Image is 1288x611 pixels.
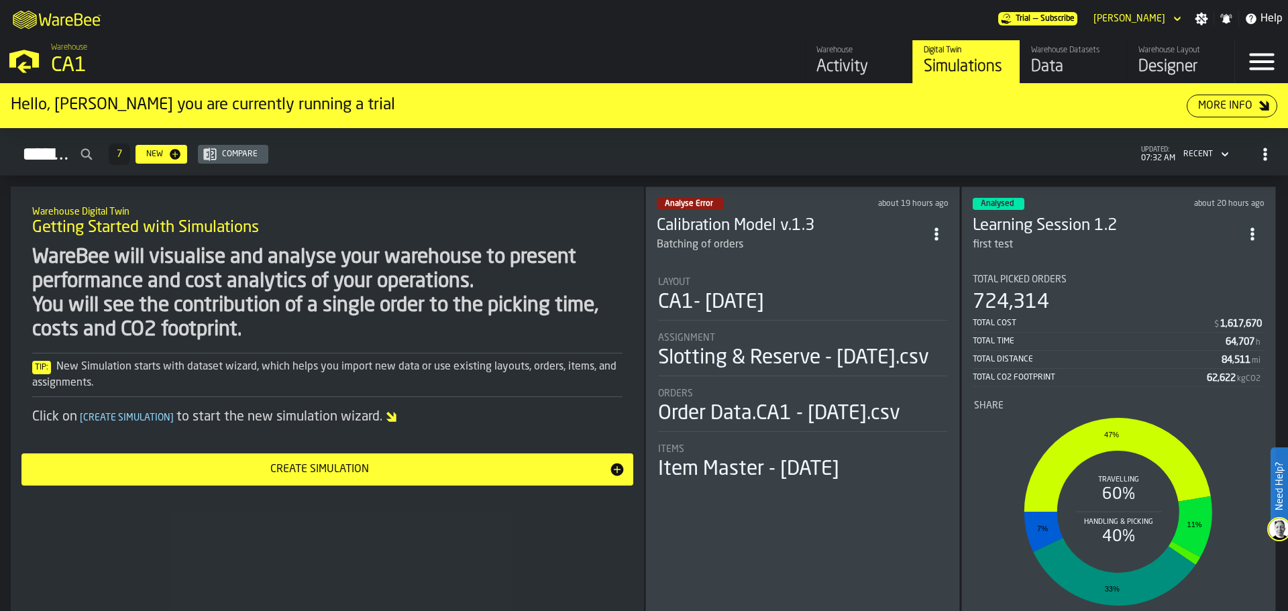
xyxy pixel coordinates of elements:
span: Tip: [32,361,51,374]
span: updated: [1141,146,1175,154]
section: card-SimulationDashboardCard-analyseError [657,264,949,484]
div: first test [973,237,1013,253]
label: button-toggle-Notifications [1214,12,1238,25]
div: stat-Orders [658,388,947,432]
div: stat-Assignment [658,333,947,376]
div: Simulations [924,56,1009,78]
div: Order Data.CA1 - [DATE].csv [658,402,900,426]
div: Stat Value [1220,319,1262,329]
div: Batching of orders [657,237,743,253]
span: Share [974,400,1004,411]
span: — [1033,14,1038,23]
button: button-More Info [1187,95,1277,117]
div: New [141,150,168,159]
div: Title [973,274,1265,285]
div: Title [658,277,947,288]
div: DropdownMenuValue-Gregg Arment [1088,11,1184,27]
span: Help [1260,11,1283,27]
div: Click on to start the new simulation wizard. [32,408,623,427]
span: Create Simulation [77,413,176,423]
div: Title [658,388,947,399]
div: Title [658,333,947,343]
span: Analysed [981,200,1014,208]
div: Title [974,400,1263,411]
h2: Sub Title [32,204,623,217]
span: mi [1252,356,1260,366]
div: stat-Layout [658,277,947,321]
span: $ [1214,320,1219,329]
div: Activity [816,56,902,78]
a: link-to-/wh/i/76e2a128-1b54-4d66-80d4-05ae4c277723/designer [1127,40,1234,83]
div: Stat Value [1222,355,1250,366]
span: ] [170,413,174,423]
div: first test [973,237,1240,253]
div: Stat Value [1207,373,1236,384]
span: 07:32 AM [1141,154,1175,163]
span: Layout [658,277,690,288]
div: Designer [1138,56,1224,78]
div: CA1 [51,54,413,78]
a: link-to-/wh/i/76e2a128-1b54-4d66-80d4-05ae4c277723/data [1020,40,1127,83]
span: 7 [117,150,122,159]
span: Warehouse [51,43,87,52]
span: Getting Started with Simulations [32,217,259,239]
label: button-toggle-Menu [1235,40,1288,83]
label: button-toggle-Help [1239,11,1288,27]
div: status-3 2 [973,198,1024,210]
div: Total Time [973,337,1226,346]
div: Total Distance [973,355,1222,364]
span: Orders [658,388,693,399]
div: Data [1031,56,1116,78]
div: CA1- [DATE] [658,290,764,315]
div: Create Simulation [30,461,609,478]
div: New Simulation starts with dataset wizard, which helps you import new data or use existing layout... [32,359,623,391]
div: Menu Subscription [998,12,1077,25]
span: Analyse Error [665,200,713,208]
span: Subscribe [1040,14,1075,23]
button: button-New [136,145,187,164]
button: button-Create Simulation [21,453,633,486]
div: Digital Twin [924,46,1009,55]
div: stat-Items [658,444,947,482]
div: WareBee will visualise and analyse your warehouse to present performance and cost analytics of yo... [32,245,623,342]
button: button-Compare [198,145,268,164]
div: DropdownMenuValue-Gregg Arment [1093,13,1165,24]
div: Slotting & Reserve - [DATE].csv [658,346,929,370]
div: status-2 2 [657,198,724,210]
div: Title [658,444,947,455]
span: h [1256,338,1260,347]
label: button-toggle-Settings [1189,12,1214,25]
div: Item Master - [DATE] [658,457,839,482]
div: 724,314 [973,290,1049,315]
span: Assignment [658,333,715,343]
h3: Calibration Model v.1.3 [657,215,924,237]
div: ButtonLoadMore-Load More-Prev-First-Last [103,144,136,165]
div: Batching of orders [657,237,924,253]
div: title-Getting Started with Simulations [21,197,633,245]
div: Warehouse [816,46,902,55]
div: Compare [217,150,263,159]
div: DropdownMenuValue-4 [1183,150,1213,159]
div: More Info [1193,98,1258,114]
div: Hello, [PERSON_NAME] you are currently running a trial [11,95,1187,116]
a: link-to-/wh/i/76e2a128-1b54-4d66-80d4-05ae4c277723/feed/ [805,40,912,83]
span: kgCO2 [1237,374,1260,384]
span: Items [658,444,684,455]
label: Need Help? [1272,449,1287,524]
div: Stat Value [1226,337,1254,347]
a: link-to-/wh/i/76e2a128-1b54-4d66-80d4-05ae4c277723/pricing/ [998,12,1077,25]
h3: Learning Session 1.2 [973,215,1240,237]
span: [ [80,413,83,423]
span: Total Picked Orders [973,274,1067,285]
div: Warehouse Datasets [1031,46,1116,55]
div: stat-Total Picked Orders [973,274,1265,387]
div: Total Cost [973,319,1213,328]
div: Warehouse Layout [1138,46,1224,55]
